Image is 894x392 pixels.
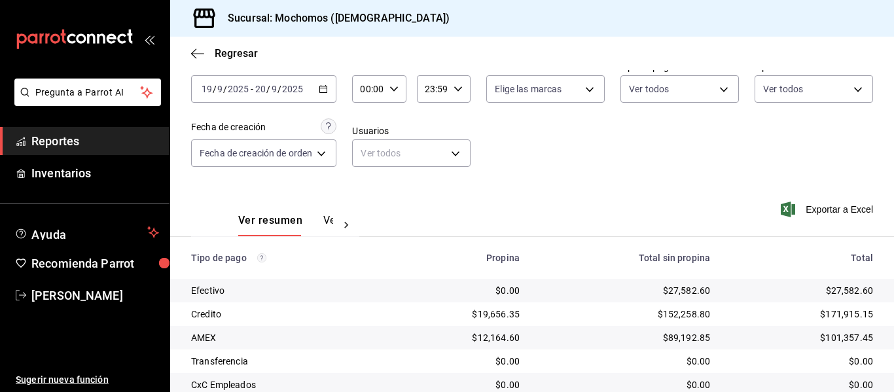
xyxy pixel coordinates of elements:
[323,214,372,236] button: Ver pagos
[201,84,213,94] input: --
[400,284,520,297] div: $0.00
[731,284,873,297] div: $27,582.60
[541,284,710,297] div: $27,582.60
[400,355,520,368] div: $0.00
[31,224,142,240] span: Ayuda
[255,84,266,94] input: --
[31,132,159,150] span: Reportes
[35,86,141,99] span: Pregunta a Parrot AI
[217,10,450,26] h3: Sucursal: Mochomos ([DEMOGRAPHIC_DATA])
[191,308,379,321] div: Credito
[731,378,873,391] div: $0.00
[16,373,159,387] span: Sugerir nueva función
[191,378,379,391] div: CxC Empleados
[31,255,159,272] span: Recomienda Parrot
[191,355,379,368] div: Transferencia
[238,214,302,236] button: Ver resumen
[281,84,304,94] input: ----
[731,355,873,368] div: $0.00
[200,147,312,160] span: Fecha de creación de orden
[541,355,710,368] div: $0.00
[215,47,258,60] span: Regresar
[191,253,379,263] div: Tipo de pago
[352,139,471,167] div: Ver todos
[31,164,159,182] span: Inventarios
[541,331,710,344] div: $89,192.85
[731,331,873,344] div: $101,357.45
[257,253,266,262] svg: Los pagos realizados con Pay y otras terminales son montos brutos.
[541,253,710,263] div: Total sin propina
[266,84,270,94] span: /
[191,47,258,60] button: Regresar
[400,308,520,321] div: $19,656.35
[541,308,710,321] div: $152,258.80
[191,284,379,297] div: Efectivo
[731,308,873,321] div: $171,915.15
[731,253,873,263] div: Total
[191,120,266,134] div: Fecha de creación
[191,331,379,344] div: AMEX
[271,84,277,94] input: --
[783,202,873,217] button: Exportar a Excel
[251,84,253,94] span: -
[400,331,520,344] div: $12,164.60
[9,95,161,109] a: Pregunta a Parrot AI
[227,84,249,94] input: ----
[352,126,471,135] label: Usuarios
[763,82,803,96] span: Ver todos
[352,62,406,71] label: Hora inicio
[277,84,281,94] span: /
[238,214,333,236] div: navigation tabs
[223,84,227,94] span: /
[400,253,520,263] div: Propina
[495,82,562,96] span: Elige las marcas
[213,84,217,94] span: /
[629,82,669,96] span: Ver todos
[400,378,520,391] div: $0.00
[217,84,223,94] input: --
[31,287,159,304] span: [PERSON_NAME]
[417,62,471,71] label: Hora fin
[14,79,161,106] button: Pregunta a Parrot AI
[541,378,710,391] div: $0.00
[144,34,154,45] button: open_drawer_menu
[191,62,336,71] label: Fecha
